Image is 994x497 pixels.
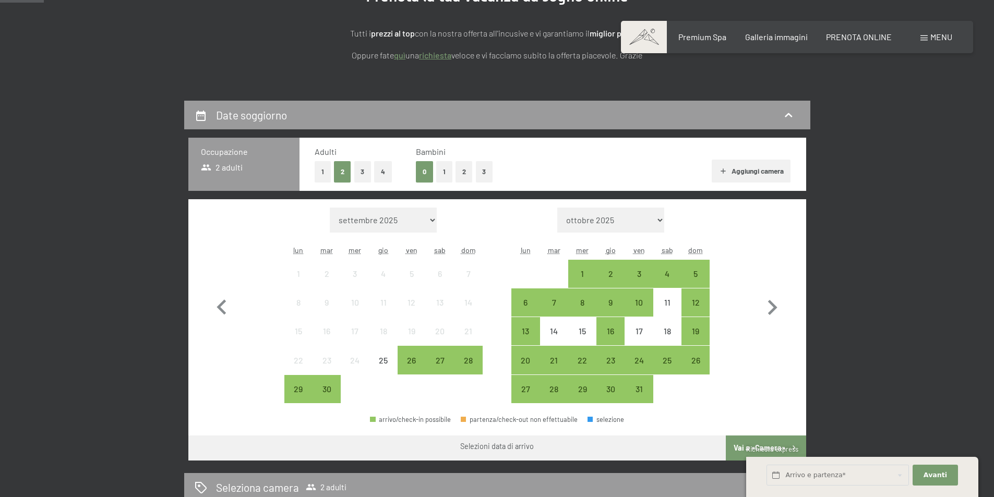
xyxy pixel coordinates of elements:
div: arrivo/check-in non effettuabile [313,288,341,317]
div: Sat Oct 25 2025 [653,346,681,374]
div: 14 [455,298,481,324]
div: arrivo/check-in non effettuabile [313,346,341,374]
div: Sun Sep 07 2025 [454,260,482,288]
div: Sat Oct 18 2025 [653,317,681,345]
div: Sun Oct 19 2025 [681,317,710,345]
div: 1 [285,270,312,296]
div: 23 [314,356,340,382]
button: 2 [456,161,473,183]
div: Fri Sep 26 2025 [398,346,426,374]
div: Tue Sep 09 2025 [313,288,341,317]
div: arrivo/check-in non effettuabile [341,346,369,374]
div: arrivo/check-in possibile [596,260,625,288]
div: arrivo/check-in possibile [653,346,681,374]
div: arrivo/check-in non effettuabile [454,260,482,288]
span: Avanti [924,470,947,480]
a: quì [394,50,405,60]
div: arrivo/check-in possibile [568,288,596,317]
div: Thu Sep 18 2025 [369,317,398,345]
div: Wed Oct 01 2025 [568,260,596,288]
div: Fri Sep 05 2025 [398,260,426,288]
span: 2 adulti [306,482,346,492]
div: 22 [285,356,312,382]
div: arrivo/check-in possibile [681,346,710,374]
div: arrivo/check-in possibile [398,346,426,374]
div: arrivo/check-in non effettuabile [341,288,369,317]
div: arrivo/check-in non effettuabile [426,288,454,317]
div: 19 [399,327,425,353]
h2: Date soggiorno [216,108,287,122]
div: arrivo/check-in possibile [596,317,625,345]
div: arrivo/check-in possibile [596,346,625,374]
div: 27 [512,385,538,411]
div: arrivo/check-in non effettuabile [426,260,454,288]
div: Tue Oct 14 2025 [540,317,568,345]
div: arrivo/check-in non effettuabile [568,317,596,345]
div: arrivo/check-in possibile [681,260,710,288]
div: 5 [682,270,709,296]
div: 16 [597,327,624,353]
div: 2 [597,270,624,296]
div: arrivo/check-in non effettuabile [454,317,482,345]
div: 4 [370,270,397,296]
div: Mon Oct 20 2025 [511,346,540,374]
div: arrivo/check-in non effettuabile [313,260,341,288]
div: 21 [455,327,481,353]
span: Bambini [416,147,446,156]
div: 26 [399,356,425,382]
div: Thu Oct 30 2025 [596,375,625,403]
abbr: lunedì [293,246,303,254]
div: 31 [626,385,652,411]
div: arrivo/check-in non effettuabile [284,346,313,374]
a: Galleria immagini [745,32,808,42]
div: Sun Sep 14 2025 [454,288,482,317]
div: arrivo/check-in possibile [370,416,451,423]
div: Tue Sep 30 2025 [313,375,341,403]
div: Sun Oct 26 2025 [681,346,710,374]
div: 9 [597,298,624,324]
div: Thu Oct 16 2025 [596,317,625,345]
a: PRENOTA ONLINE [826,32,892,42]
div: arrivo/check-in non effettuabile [369,346,398,374]
div: arrivo/check-in non effettuabile [398,317,426,345]
div: 14 [541,327,567,353]
div: arrivo/check-in possibile [653,260,681,288]
button: 2 [334,161,351,183]
div: Wed Sep 10 2025 [341,288,369,317]
abbr: venerdì [406,246,417,254]
div: 4 [654,270,680,296]
div: arrivo/check-in non effettuabile [426,317,454,345]
abbr: mercoledì [349,246,361,254]
div: 12 [682,298,709,324]
div: arrivo/check-in possibile [511,346,540,374]
div: 6 [512,298,538,324]
button: Avanti [913,465,957,486]
div: 5 [399,270,425,296]
div: 29 [285,385,312,411]
abbr: sabato [662,246,673,254]
div: Fri Oct 24 2025 [625,346,653,374]
div: 25 [370,356,397,382]
div: Tue Oct 21 2025 [540,346,568,374]
button: 3 [476,161,493,183]
div: Sat Sep 06 2025 [426,260,454,288]
div: partenza/check-out non effettuabile [461,416,578,423]
div: arrivo/check-in non effettuabile [369,288,398,317]
div: Thu Oct 09 2025 [596,288,625,317]
div: arrivo/check-in non effettuabile [284,288,313,317]
div: arrivo/check-in possibile [426,346,454,374]
button: Aggiungi camera [712,160,791,183]
div: 8 [569,298,595,324]
div: Tue Sep 02 2025 [313,260,341,288]
div: arrivo/check-in possibile [540,288,568,317]
div: 11 [370,298,397,324]
div: arrivo/check-in possibile [625,346,653,374]
div: Sun Oct 05 2025 [681,260,710,288]
div: arrivo/check-in possibile [313,375,341,403]
div: 24 [342,356,368,382]
div: 3 [626,270,652,296]
a: richiesta [419,50,451,60]
div: arrivo/check-in possibile [596,375,625,403]
div: arrivo/check-in non effettuabile [341,317,369,345]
